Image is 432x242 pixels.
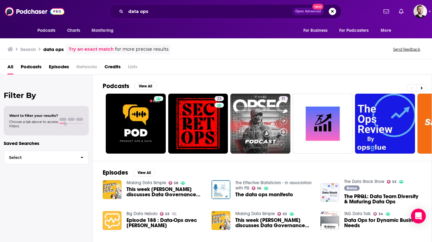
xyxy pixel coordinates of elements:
[283,213,287,215] span: 53
[49,62,69,74] a: Episodes
[126,187,204,197] a: This week Oliver Claude discusses Data Governance and Data Ops
[126,180,166,185] a: Making Data Simple
[103,169,128,176] h2: Episodes
[105,62,121,74] a: Credits
[212,211,230,230] img: This week Oliver Claude discusses Data Governance and Data Ops
[299,25,336,36] button: open menu
[413,5,427,18] button: Show profile menu
[281,96,285,102] span: 31
[235,211,275,216] a: Making Data Simple
[69,46,114,53] a: Try an exact match
[344,218,422,228] a: Data Ops for Dynamic Business Needs
[376,25,399,36] button: open menu
[257,187,261,190] span: 56
[391,47,422,52] button: Send feedback
[235,192,293,197] a: The data ops manifesto
[5,6,64,17] img: Podchaser - Follow, Share and Rate Podcasts
[126,187,204,197] span: This week [PERSON_NAME] discusses Data Governance and Data Ops
[126,211,157,216] a: Big Data Hebdo
[215,96,224,101] a: 23
[379,213,383,215] span: 34
[9,120,58,128] span: Choose a tab above to access filters.
[67,26,80,35] span: Charts
[115,46,169,53] span: for more precise results
[279,96,288,101] a: 31
[9,113,58,118] span: Want to filter your results?
[413,5,427,18] img: User Profile
[160,212,170,216] a: 53
[7,62,13,74] a: All
[63,25,84,36] a: Charts
[235,218,313,228] span: This week [PERSON_NAME] discusses Data Governance and Data Ops
[4,151,89,164] button: Select
[392,180,396,183] span: 53
[293,8,324,15] button: Open AdvancedNew
[235,180,312,191] a: The Effective Statistician - in association with PSI
[396,6,406,17] a: Show notifications dropdown
[37,26,56,35] span: Podcasts
[92,26,113,35] span: Monitoring
[344,194,422,204] a: The PRQL: Data Team Diversity & Maturing Data Ops
[303,26,328,35] span: For Business
[344,179,384,184] a: The Data Stack Show
[235,218,313,228] a: This week Oliver Claude discusses Data Governance and Data Ops
[20,46,36,52] h3: Search
[133,169,155,176] button: View All
[277,212,287,216] a: 53
[103,82,156,90] a: PodcastsView All
[381,6,391,17] a: Show notifications dropdown
[126,6,293,16] input: Search podcasts, credits, & more...
[373,212,383,216] a: 34
[128,62,137,74] span: Lists
[320,211,339,230] img: Data Ops for Dynamic Business Needs
[87,25,122,36] button: open menu
[33,25,64,36] button: open menu
[339,26,369,35] span: For Podcasters
[252,186,262,190] a: 56
[312,4,323,10] span: New
[335,25,378,36] button: open menu
[212,180,230,199] img: The data ops manifesto
[381,26,391,35] span: More
[320,183,339,202] img: The PRQL: Data Team Diversity & Maturing Data Ops
[126,218,204,228] span: Episode 188 : Data-Ops avec [PERSON_NAME]
[43,46,64,52] h3: data ops
[4,91,89,100] h2: Filter By
[295,10,321,13] span: Open Advanced
[411,209,426,223] div: Open Intercom Messenger
[126,218,204,228] a: Episode 188 : Data-Ops avec Matthieu Rousseau
[165,213,169,215] span: 53
[387,180,397,184] a: 53
[109,4,341,19] div: Search podcasts, credits, & more...
[103,180,122,199] img: This week Oliver Claude discusses Data Governance and Data Ops
[21,62,41,74] a: Podcasts
[103,169,155,176] a: EpisodesView All
[413,5,427,18] span: Logged in as jaheld24
[344,211,371,216] a: TAG Data Talk
[168,94,228,154] a: 23
[4,155,75,159] span: Select
[134,83,156,90] button: View All
[76,62,97,74] span: Networks
[103,82,129,90] h2: Podcasts
[347,186,357,190] span: Bonus
[174,182,178,185] span: 58
[230,94,290,154] a: 31
[169,181,178,185] a: 58
[4,140,89,146] p: Saved Searches
[217,96,221,102] span: 23
[103,211,122,230] img: Episode 188 : Data-Ops avec Matthieu Rousseau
